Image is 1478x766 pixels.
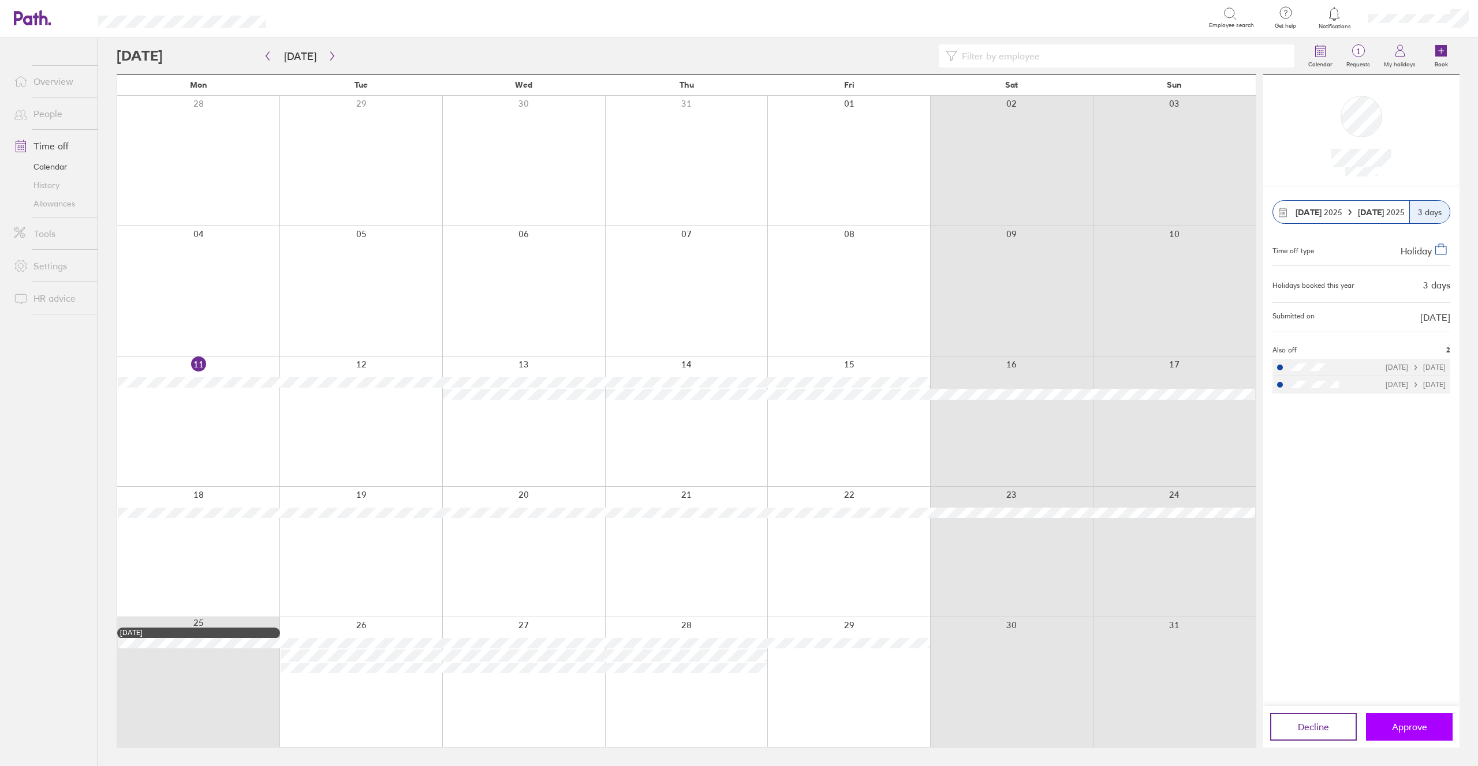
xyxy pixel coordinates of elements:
label: Book [1428,58,1455,68]
div: 3 days [1423,280,1450,290]
a: My holidays [1377,37,1423,74]
span: Decline [1298,722,1329,732]
a: 1Requests [1339,37,1377,74]
span: Also off [1272,346,1297,354]
span: 2025 [1296,208,1342,217]
button: Decline [1270,713,1357,741]
span: Employee search [1209,22,1254,29]
strong: [DATE] [1296,207,1322,217]
a: Time off [5,134,98,157]
a: Calendar [5,157,98,176]
span: Get help [1267,22,1304,29]
div: 3 days [1409,201,1450,223]
a: Overview [5,70,98,93]
span: Submitted on [1272,312,1315,322]
span: Wed [515,80,532,89]
div: [DATE] [DATE] [1386,381,1446,389]
label: Requests [1339,58,1377,68]
a: Calendar [1301,37,1339,74]
a: Book [1423,37,1460,74]
label: My holidays [1377,58,1423,68]
button: Approve [1366,713,1453,741]
a: HR advice [5,287,98,310]
div: Time off type [1272,242,1314,256]
label: Calendar [1301,58,1339,68]
a: History [5,176,98,194]
strong: [DATE] [1358,207,1386,217]
span: Fri [844,80,854,89]
button: [DATE] [275,47,326,66]
span: Sat [1005,80,1018,89]
span: 2 [1446,346,1450,354]
span: Holiday [1401,245,1432,257]
span: Thu [680,80,694,89]
a: Tools [5,222,98,245]
div: [DATE] [DATE] [1386,363,1446,371]
span: 1 [1339,47,1377,56]
span: 2025 [1358,208,1405,217]
a: Allowances [5,194,98,213]
div: [DATE] [120,629,277,637]
a: Notifications [1316,6,1353,30]
span: Mon [190,80,207,89]
div: Holidays booked this year [1272,281,1354,290]
span: Tue [354,80,368,89]
div: Search [297,12,327,22]
a: People [5,102,98,125]
span: Notifications [1316,23,1353,30]
span: Sun [1167,80,1182,89]
span: Approve [1392,722,1427,732]
span: [DATE] [1420,312,1450,322]
a: Settings [5,254,98,277]
input: Filter by employee [957,45,1287,67]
